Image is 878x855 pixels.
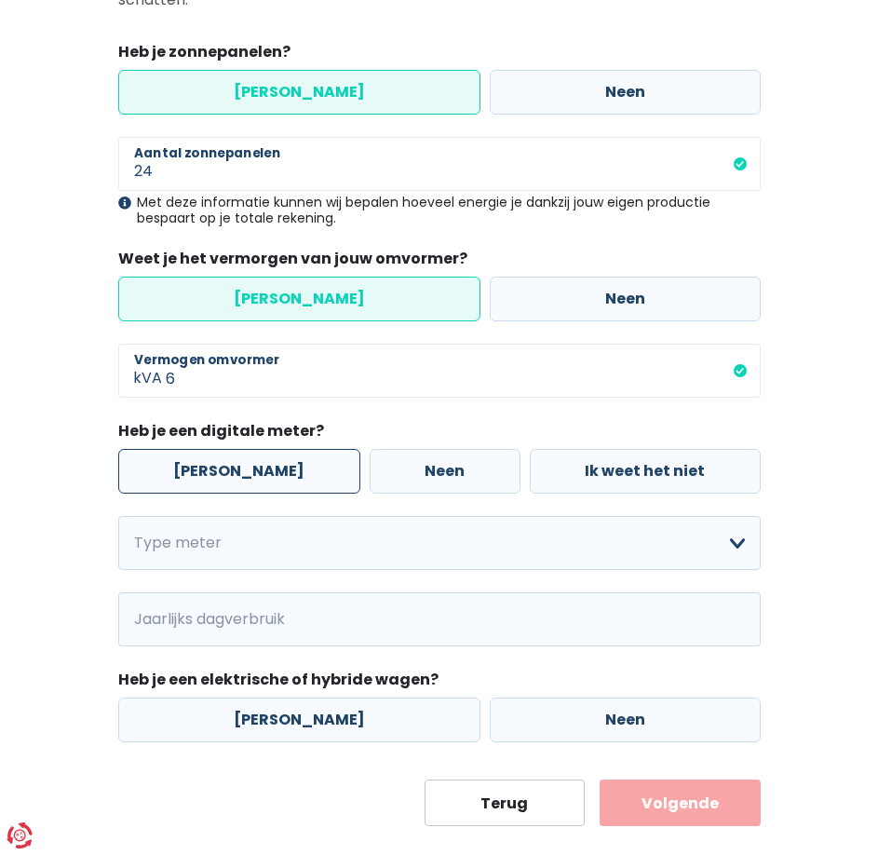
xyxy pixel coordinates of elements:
[118,449,360,494] label: [PERSON_NAME]
[118,248,761,277] legend: Weet je het vermorgen van jouw omvormer?
[118,592,169,646] span: kWh
[370,449,520,494] label: Neen
[600,780,761,826] button: Volgende
[118,41,761,70] legend: Heb je zonnepanelen?
[118,277,480,321] label: [PERSON_NAME]
[118,195,761,226] div: Met deze informatie kunnen wij bepalen hoeveel energie je dankzij jouw eigen productie bespaart o...
[118,70,480,115] label: [PERSON_NAME]
[118,420,761,449] legend: Heb je een digitale meter?
[490,70,761,115] label: Neen
[530,449,761,494] label: Ik weet het niet
[118,669,761,698] legend: Heb je een elektrische of hybride wagen?
[118,344,166,398] span: kVA
[425,780,586,826] button: Terug
[490,277,761,321] label: Neen
[118,698,480,742] label: [PERSON_NAME]
[490,698,761,742] label: Neen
